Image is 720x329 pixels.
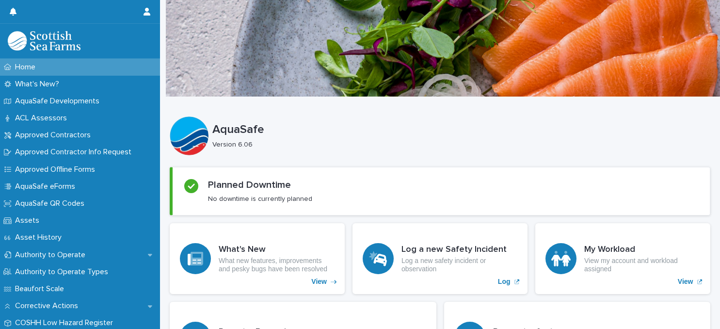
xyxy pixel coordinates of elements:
[208,195,312,203] p: No downtime is currently planned
[219,257,335,273] p: What new features, improvements and pesky bugs have been resolved
[311,278,327,286] p: View
[170,223,345,294] a: View
[11,216,47,225] p: Assets
[352,223,528,294] a: Log
[535,223,710,294] a: View
[498,278,511,286] p: Log
[11,97,107,106] p: AquaSafe Developments
[11,148,139,157] p: Approved Contractor Info Request
[208,179,291,191] h2: Planned Downtime
[11,165,103,174] p: Approved Offline Forms
[584,245,700,255] h3: My Workload
[11,114,75,123] p: ACL Assessors
[401,245,517,255] h3: Log a new Safety Incident
[11,301,86,311] p: Corrective Actions
[11,63,43,72] p: Home
[212,141,703,149] p: Version 6.06
[8,31,80,50] img: bPIBxiqnSb2ggTQWdOVV
[11,267,116,277] p: Authority to Operate Types
[11,182,83,191] p: AquaSafe eForms
[401,257,517,273] p: Log a new safety incident or observation
[11,250,93,260] p: Authority to Operate
[678,278,693,286] p: View
[11,318,121,328] p: COSHH Low Hazard Register
[11,199,92,208] p: AquaSafe QR Codes
[219,245,335,255] h3: What's New
[212,123,706,137] p: AquaSafe
[11,80,67,89] p: What's New?
[11,284,72,294] p: Beaufort Scale
[584,257,700,273] p: View my account and workload assigned
[11,233,69,242] p: Asset History
[11,131,98,140] p: Approved Contractors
